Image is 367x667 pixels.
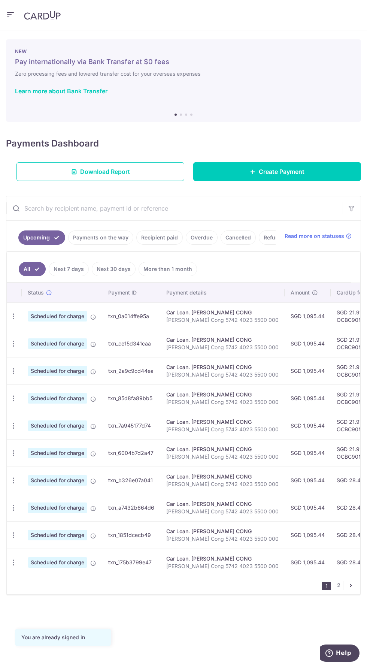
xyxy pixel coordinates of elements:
span: Status [28,289,44,296]
td: txn_a7432b664d6 [102,494,160,521]
td: SGD 1,095.44 [285,439,331,467]
span: Scheduled for charge [28,448,87,458]
span: Scheduled for charge [28,420,87,431]
p: [PERSON_NAME] Cong 5742 4023 5500 000 [166,535,279,543]
div: Car Loan. [PERSON_NAME] CONG [166,528,279,535]
a: Next 7 days [49,262,89,276]
p: [PERSON_NAME] Cong 5742 4023 5500 000 [166,426,279,433]
td: SGD 1,095.44 [285,384,331,412]
nav: pager [322,576,360,594]
span: Scheduled for charge [28,366,87,376]
p: [PERSON_NAME] Cong 5742 4023 5500 000 [166,371,279,378]
td: txn_175b3799e47 [102,549,160,576]
span: Scheduled for charge [28,311,87,322]
div: Car Loan. [PERSON_NAME] CONG [166,363,279,371]
li: 1 [322,582,331,590]
td: SGD 1,095.44 [285,412,331,439]
th: Payment details [160,283,285,302]
td: SGD 1,095.44 [285,330,331,357]
span: Scheduled for charge [28,502,87,513]
td: SGD 1,095.44 [285,494,331,521]
p: [PERSON_NAME] Cong 5742 4023 5500 000 [166,508,279,515]
td: txn_85d8fa89bb5 [102,384,160,412]
div: Car Loan. [PERSON_NAME] CONG [166,391,279,398]
a: Create Payment [193,162,361,181]
h6: Zero processing fees and lowered transfer cost for your overseas expenses [15,69,352,78]
img: CardUp [24,11,61,20]
span: Scheduled for charge [28,475,87,486]
td: txn_b326e07a041 [102,467,160,494]
span: Scheduled for charge [28,557,87,568]
td: SGD 1,095.44 [285,357,331,384]
div: Car Loan. [PERSON_NAME] CONG [166,446,279,453]
a: All [19,262,46,276]
div: Car Loan. [PERSON_NAME] CONG [166,473,279,480]
span: Amount [291,289,310,296]
span: Read more on statuses [285,232,344,240]
td: SGD 1,095.44 [285,521,331,549]
th: Payment ID [102,283,160,302]
a: Download Report [16,162,184,181]
span: Scheduled for charge [28,338,87,349]
a: Upcoming [18,230,65,245]
p: NEW [15,48,352,54]
td: txn_1851dcecb49 [102,521,160,549]
a: Learn more about Bank Transfer [15,87,107,95]
a: Payments on the way [68,230,133,245]
span: CardUp fee [337,289,365,296]
span: Scheduled for charge [28,530,87,540]
div: Car Loan. [PERSON_NAME] CONG [166,336,279,344]
p: [PERSON_NAME] Cong 5742 4023 5500 000 [166,453,279,461]
a: Recipient paid [136,230,183,245]
a: 2 [334,581,343,590]
p: [PERSON_NAME] Cong 5742 4023 5500 000 [166,344,279,351]
td: SGD 1,095.44 [285,549,331,576]
td: txn_2a9c9cd44ea [102,357,160,384]
p: [PERSON_NAME] Cong 5742 4023 5500 000 [166,562,279,570]
a: Cancelled [221,230,256,245]
p: [PERSON_NAME] Cong 5742 4023 5500 000 [166,398,279,406]
td: txn_ce15d341caa [102,330,160,357]
h5: Pay internationally via Bank Transfer at $0 fees [15,57,352,66]
div: Car Loan. [PERSON_NAME] CONG [166,418,279,426]
td: txn_0a014ffe95a [102,302,160,330]
div: Car Loan. [PERSON_NAME] CONG [166,555,279,562]
td: SGD 1,095.44 [285,302,331,330]
td: SGD 1,095.44 [285,467,331,494]
td: txn_6004b7d2a47 [102,439,160,467]
div: Car Loan. [PERSON_NAME] CONG [166,500,279,508]
iframe: Opens a widget where you can find more information [320,645,360,663]
div: Car Loan. [PERSON_NAME] CONG [166,309,279,316]
p: [PERSON_NAME] Cong 5742 4023 5500 000 [166,480,279,488]
h4: Payments Dashboard [6,137,99,150]
input: Search by recipient name, payment id or reference [6,196,343,220]
td: txn_7a945177d74 [102,412,160,439]
div: You are already signed in [21,634,104,641]
a: Next 30 days [92,262,136,276]
a: Read more on statuses [285,232,352,240]
a: More than 1 month [139,262,197,276]
span: Scheduled for charge [28,393,87,404]
p: [PERSON_NAME] Cong 5742 4023 5500 000 [166,316,279,324]
span: Create Payment [259,167,304,176]
a: Refunds [259,230,290,245]
span: Download Report [80,167,130,176]
a: Overdue [186,230,218,245]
